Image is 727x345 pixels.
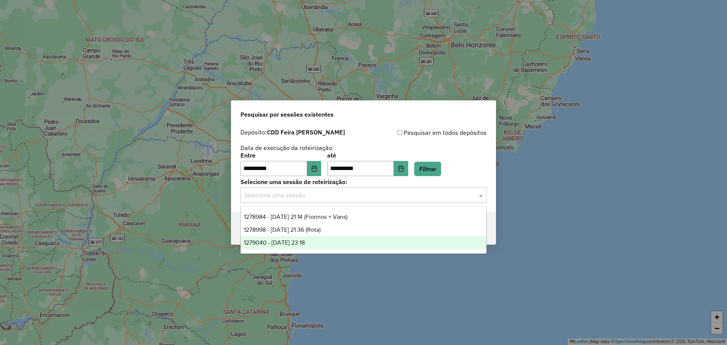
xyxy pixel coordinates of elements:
span: Pesquisar por sessões existentes [240,110,334,119]
label: Entre [240,151,321,160]
button: Choose Date [307,161,321,176]
button: Filtrar [414,162,441,176]
button: Choose Date [394,161,408,176]
span: 1278984 - [DATE] 21:14 (Fiorinos + Vans) [244,214,348,220]
label: Selecione uma sessão de roteirização: [240,177,487,186]
ng-dropdown-panel: Options list [240,206,487,254]
div: Pesquisar em todos depósitos [363,128,487,137]
span: 1279040 - [DATE] 23:18 [244,239,305,246]
strong: CDD Feira [PERSON_NAME] [267,128,345,136]
label: Data de execução da roteirização: [240,143,334,152]
span: 1278998 - [DATE] 21:36 (Rota) [244,226,321,233]
label: até [327,151,408,160]
label: Depósito: [240,128,345,137]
